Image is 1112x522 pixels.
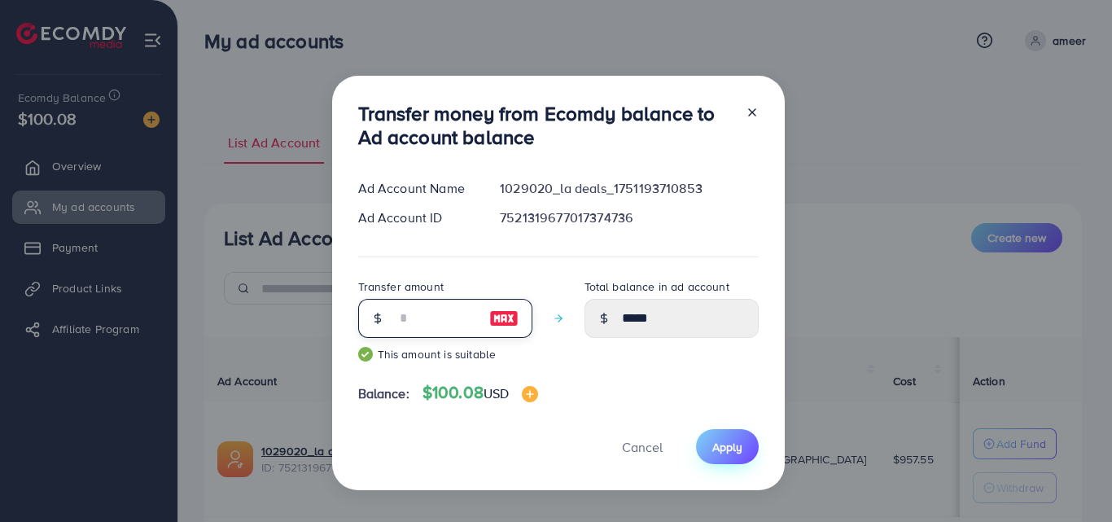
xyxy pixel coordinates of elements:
div: Ad Account ID [345,208,488,227]
span: Apply [712,439,742,455]
label: Total balance in ad account [584,279,729,295]
span: USD [484,384,509,402]
h3: Transfer money from Ecomdy balance to Ad account balance [358,102,733,149]
div: 1029020_la deals_1751193710853 [487,179,771,198]
img: image [489,309,519,328]
label: Transfer amount [358,279,444,295]
span: Balance: [358,384,409,403]
button: Cancel [602,429,683,464]
button: Apply [696,429,759,464]
small: This amount is suitable [358,346,532,362]
iframe: Chat [1043,449,1100,510]
h4: $100.08 [422,383,539,403]
div: Ad Account Name [345,179,488,198]
img: guide [358,347,373,362]
div: 7521319677017374736 [487,208,771,227]
span: Cancel [622,438,663,456]
img: image [522,386,538,402]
